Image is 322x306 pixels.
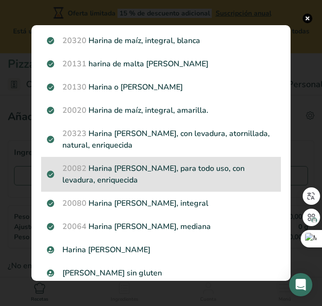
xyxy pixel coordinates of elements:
font: 20320 [62,35,87,46]
font: 20082 [62,163,87,174]
font: Harina [PERSON_NAME], mediana [88,221,211,232]
font: harina de malta [PERSON_NAME] [88,59,208,69]
font: 20130 [62,82,87,92]
font: Harina [PERSON_NAME], para todo uso, con levadura, enriquecida [62,163,245,185]
font: 20131 [62,59,87,69]
font: 20080 [62,198,87,209]
font: 20020 [62,105,87,116]
font: Harina de maíz, integral, blanca [88,35,200,46]
font: Harina [PERSON_NAME], con levadura, atornillada, natural, enriquecida [62,128,270,151]
font: 20323 [62,128,87,139]
font: Harina [PERSON_NAME] [62,245,150,255]
font: Harina de maíz, integral, amarilla. [88,105,208,116]
font: Harina [PERSON_NAME], integral [88,198,208,209]
font: Harina o [PERSON_NAME] [88,82,183,92]
font: [PERSON_NAME] sin gluten [62,268,162,278]
div: Abrir Intercom Messenger [289,273,312,296]
font: 20064 [62,221,87,232]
